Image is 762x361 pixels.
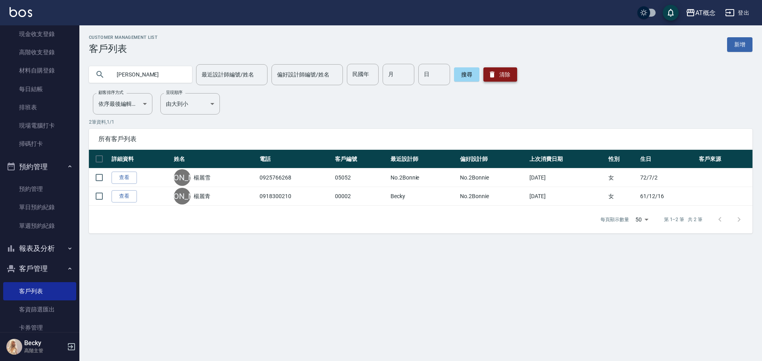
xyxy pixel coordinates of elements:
[683,5,719,21] button: AT概念
[3,80,76,98] a: 每日結帳
[3,319,76,337] a: 卡券管理
[112,172,137,184] a: 查看
[166,90,183,96] label: 呈現順序
[98,135,743,143] span: 所有客戶列表
[483,67,517,82] button: 清除
[258,168,333,187] td: 0925766268
[24,347,65,354] p: 高階主管
[3,25,76,43] a: 現金收支登錄
[389,187,458,206] td: Becky
[174,169,190,186] div: [PERSON_NAME]
[160,93,220,115] div: 由大到小
[638,187,697,206] td: 61/12/16
[606,168,638,187] td: 女
[3,300,76,319] a: 客資篩選匯出
[6,339,22,355] img: Person
[333,168,389,187] td: 05052
[3,180,76,198] a: 預約管理
[110,150,172,168] th: 詳細資料
[458,168,527,187] td: No.2Bonnie
[89,35,158,40] h2: Customer Management List
[93,93,152,115] div: 依序最後編輯時間
[333,187,389,206] td: 00002
[458,150,527,168] th: 偏好設計師
[3,157,76,177] button: 預約管理
[3,98,76,117] a: 排班表
[695,8,716,18] div: AT概念
[600,216,629,223] p: 每頁顯示數量
[664,216,702,223] p: 第 1–2 筆 共 2 筆
[24,339,65,347] h5: Becky
[3,258,76,279] button: 客戶管理
[606,150,638,168] th: 性別
[3,238,76,259] button: 報表及分析
[697,150,752,168] th: 客戶來源
[112,190,137,202] a: 查看
[3,217,76,235] a: 單週預約紀錄
[3,61,76,80] a: 材料自購登錄
[663,5,679,21] button: save
[527,150,606,168] th: 上次消費日期
[389,150,458,168] th: 最近設計師
[89,43,158,54] h3: 客戶列表
[606,187,638,206] td: 女
[727,37,752,52] a: 新增
[258,187,333,206] td: 0918300210
[194,174,210,181] a: 楊麗雪
[458,187,527,206] td: No.2Bonnie
[111,64,186,85] input: 搜尋關鍵字
[527,187,606,206] td: [DATE]
[638,150,697,168] th: 生日
[3,117,76,135] a: 現場電腦打卡
[89,118,752,126] p: 2 筆資料, 1 / 1
[722,6,752,20] button: 登出
[258,150,333,168] th: 電話
[333,150,389,168] th: 客戶編號
[389,168,458,187] td: No.2Bonnie
[527,168,606,187] td: [DATE]
[10,7,32,17] img: Logo
[3,282,76,300] a: 客戶列表
[3,43,76,61] a: 高階收支登錄
[174,188,190,204] div: [PERSON_NAME]
[632,209,651,230] div: 50
[194,192,210,200] a: 楊麗青
[172,150,258,168] th: 姓名
[3,198,76,216] a: 單日預約紀錄
[454,67,479,82] button: 搜尋
[3,135,76,153] a: 掃碼打卡
[98,90,123,96] label: 顧客排序方式
[638,168,697,187] td: 72/7/2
